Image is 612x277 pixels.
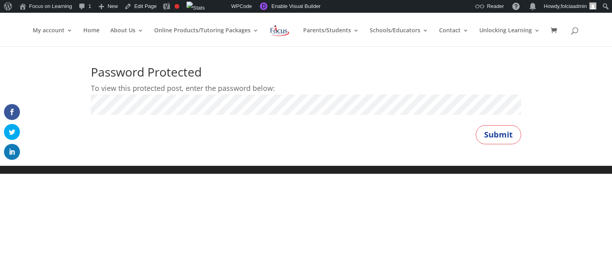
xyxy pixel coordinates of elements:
a: Home [83,28,100,46]
span: folciaadmin [561,3,587,9]
img: Views over 48 hours. Click for more Jetpack Stats. [186,2,205,14]
h1: Password Protected [91,66,521,82]
img: Focus on Learning [269,24,290,38]
a: Schools/Educators [370,28,428,46]
a: Contact [439,28,469,46]
a: Unlocking Learning [479,28,540,46]
a: About Us [110,28,143,46]
div: Focus keyphrase not set [175,4,179,9]
a: My account [33,28,73,46]
button: Submit [476,125,521,144]
a: Online Products/Tutoring Packages [154,28,259,46]
a: Parents/Students [303,28,359,46]
p: To view this protected post, enter the password below: [91,82,521,94]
